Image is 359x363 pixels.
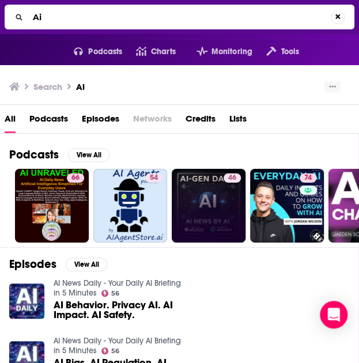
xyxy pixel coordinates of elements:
[111,291,119,296] span: 56
[224,173,241,183] a: 46
[9,257,107,271] a: EpisodesView All
[54,300,185,320] a: AI Behavior. Privacy AI. AI Impact. AI Safety.
[9,148,59,162] h2: Podcasts
[5,109,16,133] a: All
[151,44,176,60] span: Charts
[122,43,175,61] a: Charts
[320,301,347,328] div: Open Intercom Messenger
[71,172,80,184] span: 66
[9,257,56,271] h2: Episodes
[93,169,167,243] a: 54
[186,109,216,133] a: Credits
[76,81,85,92] h3: Ai
[9,283,44,319] img: AI Behavior. Privacy AI. AI Impact. AI Safety.
[68,148,109,162] button: View All
[54,278,181,298] a: AI News Daily - Your Daily AI Briefing in 5 Minutes
[133,109,172,133] span: Networks
[252,43,299,61] button: open menu
[111,349,119,354] span: 56
[281,44,299,60] span: Tools
[66,258,107,271] button: View All
[29,109,68,133] a: Podcasts
[9,148,109,162] a: PodcastsView All
[15,169,89,243] a: 66
[211,44,252,60] span: Monitoring
[28,8,331,27] input: Search...
[229,109,247,133] a: Lists
[101,347,120,354] a: 56
[82,109,119,133] a: Episodes
[304,172,312,184] span: 74
[183,43,252,61] button: open menu
[33,81,62,92] h3: Search
[172,169,245,243] a: 46
[54,336,181,356] a: AI News Daily - Your Daily AI Briefing in 5 Minutes
[5,5,354,29] div: Search...
[88,44,122,60] span: Podcasts
[324,81,341,93] button: Show More Button
[150,172,158,184] span: 54
[228,172,236,184] span: 46
[250,169,324,243] a: 74
[67,173,84,183] a: 66
[145,173,163,183] a: 54
[101,290,120,297] a: 56
[60,43,123,61] button: open menu
[300,173,316,183] a: 74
